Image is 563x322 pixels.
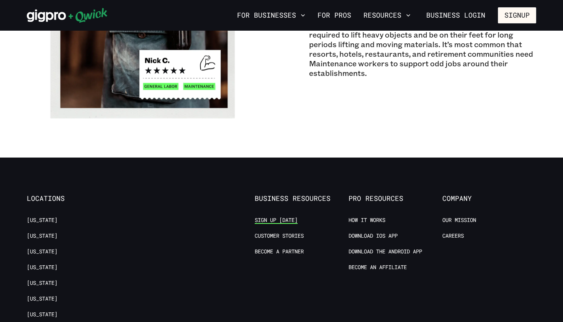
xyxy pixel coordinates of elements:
[442,217,476,224] a: Our Mission
[27,311,57,318] a: [US_STATE]
[255,217,298,224] a: Sign up [DATE]
[349,217,385,224] a: How it Works
[349,264,407,271] a: Become an Affiliate
[420,7,492,23] a: Business Login
[27,279,57,287] a: [US_STATE]
[27,295,57,302] a: [US_STATE]
[349,248,422,255] a: Download the Android App
[27,217,57,224] a: [US_STATE]
[314,9,354,22] a: For Pros
[349,194,442,203] span: Pro Resources
[234,9,308,22] button: For Businesses
[27,248,57,255] a: [US_STATE]
[27,264,57,271] a: [US_STATE]
[349,232,398,240] a: Download IOS App
[27,194,121,203] span: Locations
[255,232,304,240] a: Customer stories
[255,248,304,255] a: Become a Partner
[360,9,414,22] button: Resources
[442,232,464,240] a: Careers
[255,194,349,203] span: Business Resources
[442,194,536,203] span: Company
[27,232,57,240] a: [US_STATE]
[498,7,536,23] button: Signup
